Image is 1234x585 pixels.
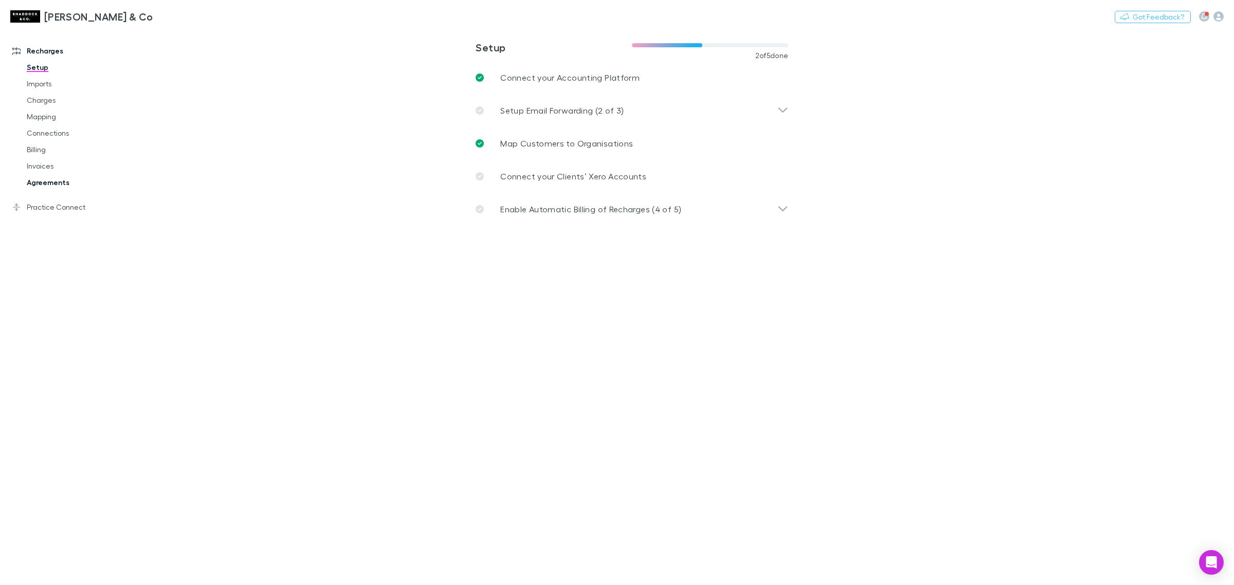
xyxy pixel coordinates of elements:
a: Map Customers to Organisations [467,127,796,160]
p: Enable Automatic Billing of Recharges (4 of 5) [500,203,681,215]
a: Agreements [16,174,145,191]
p: Map Customers to Organisations [500,137,633,150]
a: Setup [16,59,145,76]
a: Billing [16,141,145,158]
p: Setup Email Forwarding (2 of 3) [500,104,624,117]
a: Invoices [16,158,145,174]
a: Connections [16,125,145,141]
p: Connect your Clients’ Xero Accounts [500,170,646,182]
a: Mapping [16,108,145,125]
a: Imports [16,76,145,92]
p: Connect your Accounting Platform [500,71,640,84]
div: Open Intercom Messenger [1199,550,1224,575]
a: Practice Connect [2,199,145,215]
a: Connect your Clients’ Xero Accounts [467,160,796,193]
a: Connect your Accounting Platform [467,61,796,94]
img: Shaddock & Co's Logo [10,10,40,23]
h3: Setup [476,41,632,53]
button: Got Feedback? [1115,11,1191,23]
span: 2 of 5 done [755,51,789,60]
a: Charges [16,92,145,108]
div: Enable Automatic Billing of Recharges (4 of 5) [467,193,796,226]
a: [PERSON_NAME] & Co [4,4,159,29]
div: Setup Email Forwarding (2 of 3) [467,94,796,127]
a: Recharges [2,43,145,59]
h3: [PERSON_NAME] & Co [44,10,153,23]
